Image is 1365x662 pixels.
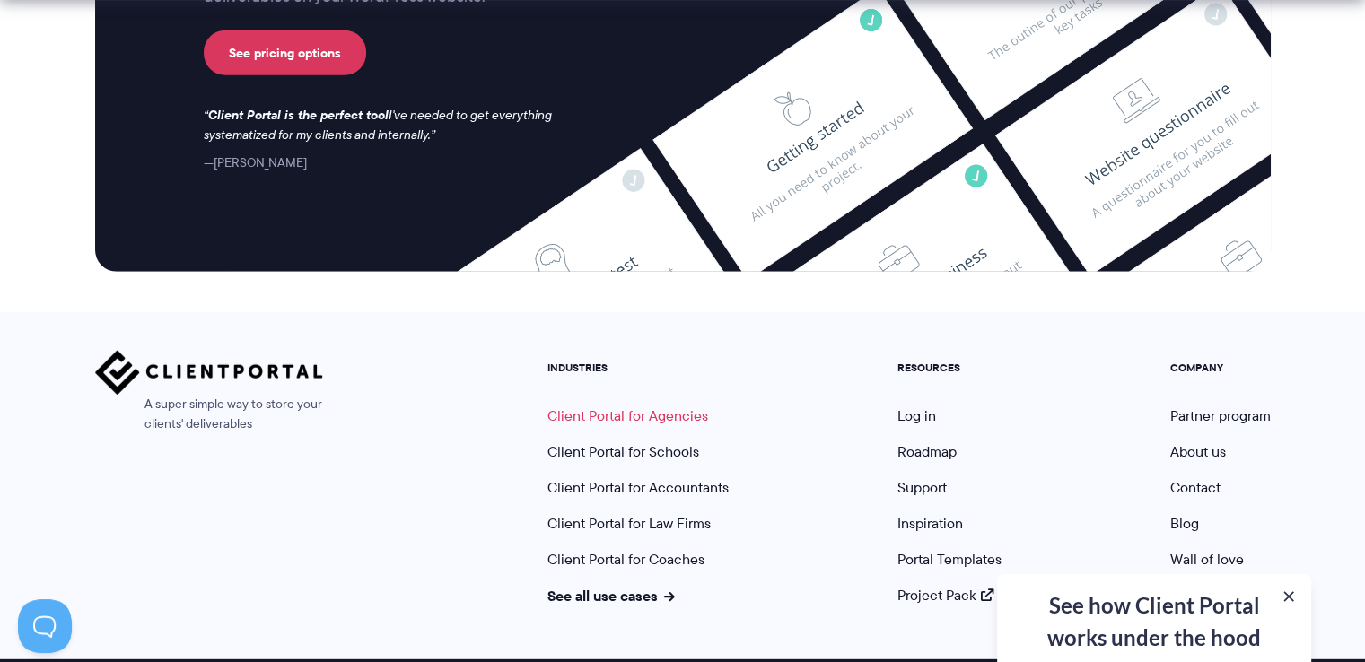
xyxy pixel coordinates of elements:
a: See all use cases [547,585,675,606]
a: Portal Templates [897,549,1002,570]
cite: [PERSON_NAME] [204,153,307,171]
h5: INDUSTRIES [547,361,729,374]
span: A super simple way to store your clients' deliverables [95,395,323,434]
a: Wall of love [1170,549,1244,570]
a: Support [897,477,947,498]
strong: Client Portal is the perfect tool [208,105,389,125]
a: Client Portal for Accountants [547,477,729,498]
a: Client Portal for Coaches [547,549,704,570]
a: Client Portal for Law Firms [547,513,711,534]
a: Contact [1170,477,1221,498]
h5: COMPANY [1170,361,1271,374]
h5: RESOURCES [897,361,1002,374]
a: See pricing options [204,30,366,75]
a: Log in [897,405,936,426]
a: Client Portal for Schools [547,441,699,462]
p: I've needed to get everything systematized for my clients and internally. [204,106,570,145]
a: Client Portal for Agencies [547,405,708,426]
a: About us [1170,441,1226,462]
a: Inspiration [897,513,963,534]
iframe: Toggle Customer Support [18,599,72,653]
a: Partner program [1170,405,1271,426]
a: Blog [1170,513,1199,534]
a: Roadmap [897,441,957,462]
a: Project Pack [897,585,994,605]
